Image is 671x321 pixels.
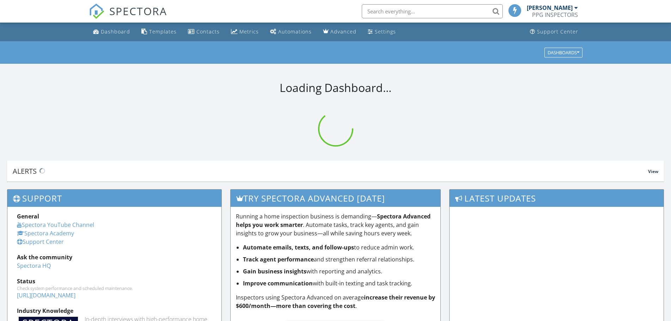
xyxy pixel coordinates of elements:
[17,262,51,270] a: Spectora HQ
[236,294,435,310] strong: increase their revenue by $600/month—more than covering the cost
[17,307,212,315] div: Industry Knowledge
[231,190,440,207] h3: Try spectora advanced [DATE]
[17,238,64,246] a: Support Center
[243,255,314,263] strong: Track agent performance
[196,28,220,35] div: Contacts
[243,279,435,288] li: with built-in texting and task tracking.
[320,25,359,38] a: Advanced
[548,50,579,55] div: Dashboards
[532,11,578,18] div: PPG INSPECTORS
[149,28,177,35] div: Templates
[239,28,259,35] div: Metrics
[648,168,658,174] span: View
[101,28,130,35] div: Dashboard
[236,212,435,237] p: Running a home inspection business is demanding— . Automate tasks, track key agents, and gain ins...
[544,48,582,57] button: Dashboards
[139,25,179,38] a: Templates
[243,279,313,287] strong: Improve communication
[236,212,431,229] strong: Spectora Advanced helps you work smarter
[267,25,315,38] a: Automations (Basic)
[90,25,133,38] a: Dashboard
[527,25,581,38] a: Support Center
[236,293,435,310] p: Inspectors using Spectora Advanced on average .
[243,267,435,276] li: with reporting and analytics.
[330,28,356,35] div: Advanced
[17,277,212,285] div: Status
[527,4,573,11] div: [PERSON_NAME]
[17,291,75,299] a: [URL][DOMAIN_NAME]
[17,253,212,261] div: Ask the community
[537,28,578,35] div: Support Center
[375,28,396,35] div: Settings
[362,4,503,18] input: Search everything...
[89,4,104,19] img: The Best Home Inspection Software - Spectora
[89,10,167,24] a: SPECTORA
[17,221,94,229] a: Spectora YouTube Channel
[365,25,399,38] a: Settings
[450,190,664,207] h3: Latest Updates
[243,267,306,275] strong: Gain business insights
[7,190,221,207] h3: Support
[185,25,222,38] a: Contacts
[243,243,354,251] strong: Automate emails, texts, and follow-ups
[17,212,39,220] strong: General
[17,229,74,237] a: Spectora Academy
[278,28,312,35] div: Automations
[109,4,167,18] span: SPECTORA
[228,25,262,38] a: Metrics
[13,166,648,176] div: Alerts
[243,255,435,264] li: and strengthen referral relationships.
[243,243,435,252] li: to reduce admin work.
[17,285,212,291] div: Check system performance and scheduled maintenance.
